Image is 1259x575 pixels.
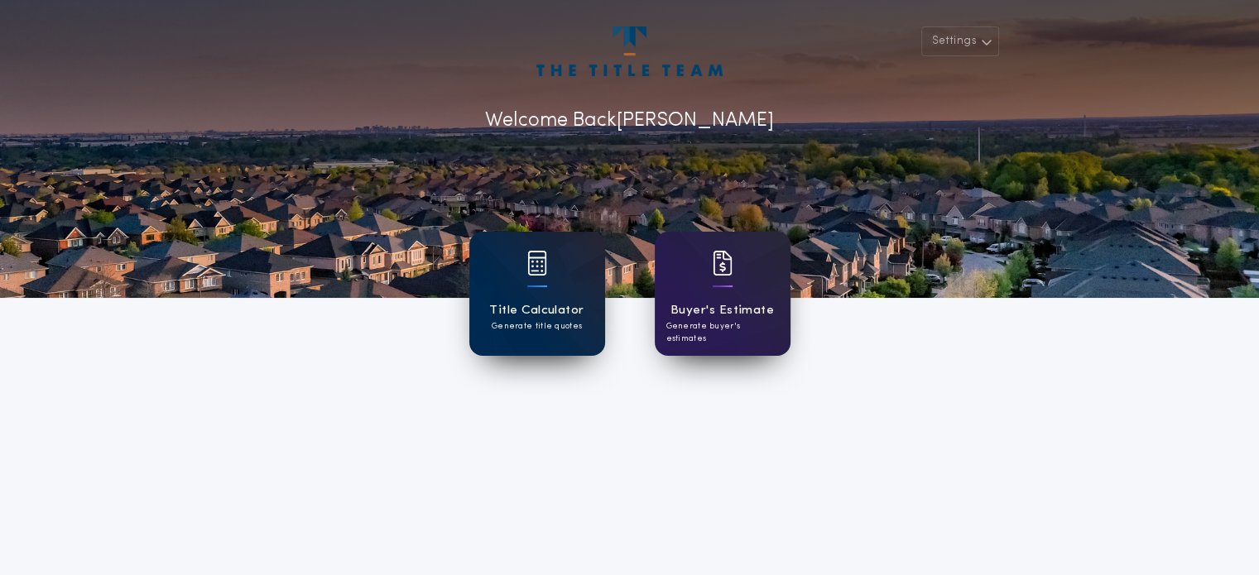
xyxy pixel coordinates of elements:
[670,301,774,320] h1: Buyer's Estimate
[655,232,790,356] a: card iconBuyer's EstimateGenerate buyer's estimates
[666,320,779,345] p: Generate buyer's estimates
[713,251,733,276] img: card icon
[536,26,722,76] img: account-logo
[492,320,582,333] p: Generate title quotes
[489,301,584,320] h1: Title Calculator
[485,106,774,136] p: Welcome Back [PERSON_NAME]
[921,26,999,56] button: Settings
[469,232,605,356] a: card iconTitle CalculatorGenerate title quotes
[527,251,547,276] img: card icon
